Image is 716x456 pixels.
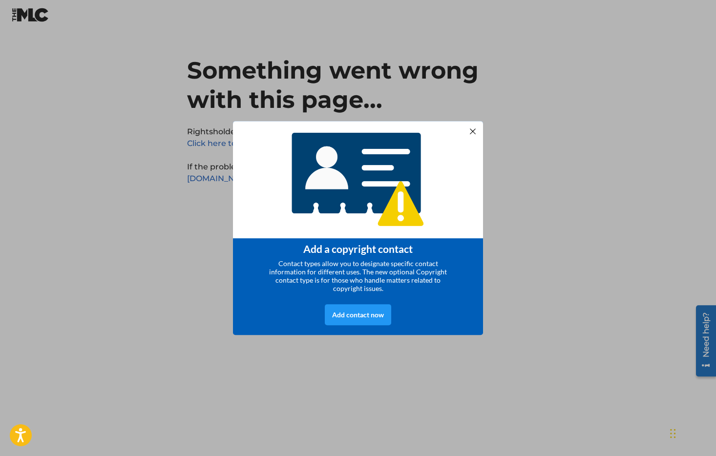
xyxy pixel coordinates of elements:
[7,3,27,75] div: Open Resource Center
[285,125,431,233] img: 4768233920565408.png
[233,121,483,335] div: entering modal
[11,11,24,56] div: Need help?
[325,304,391,325] div: Add contact now
[245,243,471,255] div: Add a copyright contact
[269,259,447,292] span: Contact types allow you to designate specific contact information for different uses. The new opt...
